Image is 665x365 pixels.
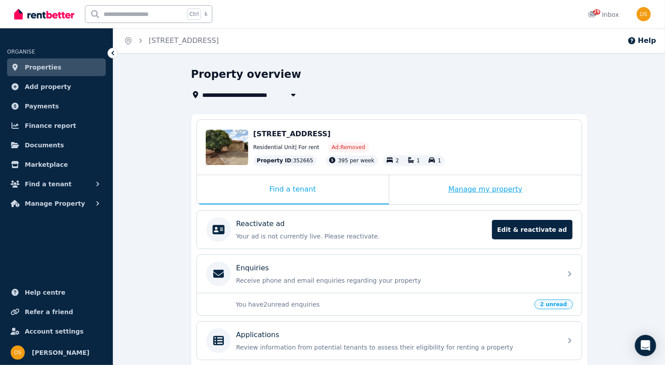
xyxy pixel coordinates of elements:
[25,140,64,150] span: Documents
[25,101,59,111] span: Payments
[236,219,285,229] p: Reactivate ad
[197,255,582,293] a: EnquiriesReceive phone and email enquiries regarding your property
[7,303,106,321] a: Refer a friend
[25,159,68,170] span: Marketplace
[25,120,76,131] span: Finance report
[627,35,656,46] button: Help
[257,157,292,164] span: Property ID
[593,9,600,15] span: 29
[32,347,89,358] span: [PERSON_NAME]
[417,158,420,164] span: 1
[7,97,106,115] a: Payments
[25,179,72,189] span: Find a tenant
[25,326,84,337] span: Account settings
[197,322,582,360] a: ApplicationsReview information from potential tenants to assess their eligibility for renting a p...
[11,346,25,360] img: Donna Stone
[534,300,573,309] span: 2 unread
[197,175,389,204] div: Find a tenant
[25,81,71,92] span: Add property
[7,323,106,340] a: Account settings
[7,49,35,55] span: ORGANISE
[588,10,619,19] div: Inbox
[438,158,441,164] span: 1
[7,156,106,173] a: Marketplace
[7,58,106,76] a: Properties
[389,175,582,204] div: Manage my property
[236,263,269,273] p: Enquiries
[7,284,106,301] a: Help centre
[25,62,62,73] span: Properties
[187,8,201,20] span: Ctrl
[338,158,374,164] span: 395 per week
[332,144,365,151] span: Ad: Removed
[113,28,230,53] nav: Breadcrumb
[7,175,106,193] button: Find a tenant
[7,136,106,154] a: Documents
[7,117,106,134] a: Finance report
[197,211,582,249] a: Reactivate adYour ad is not currently live. Please reactivate.Edit & reactivate ad
[204,11,208,18] span: k
[254,130,331,138] span: [STREET_ADDRESS]
[236,276,557,285] p: Receive phone and email enquiries regarding your property
[25,307,73,317] span: Refer a friend
[7,78,106,96] a: Add property
[25,287,65,298] span: Help centre
[635,335,656,356] div: Open Intercom Messenger
[14,8,74,21] img: RentBetter
[396,158,399,164] span: 2
[191,67,301,81] h1: Property overview
[254,155,317,166] div: : 352665
[254,144,319,151] span: Residential Unit | For rent
[492,220,573,239] span: Edit & reactivate ad
[637,7,651,21] img: Donna Stone
[236,343,557,352] p: Review information from potential tenants to assess their eligibility for renting a property
[236,232,487,241] p: Your ad is not currently live. Please reactivate.
[25,198,85,209] span: Manage Property
[149,36,219,45] a: [STREET_ADDRESS]
[7,195,106,212] button: Manage Property
[236,300,530,309] p: You have 2 unread enquiries
[236,330,280,340] p: Applications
